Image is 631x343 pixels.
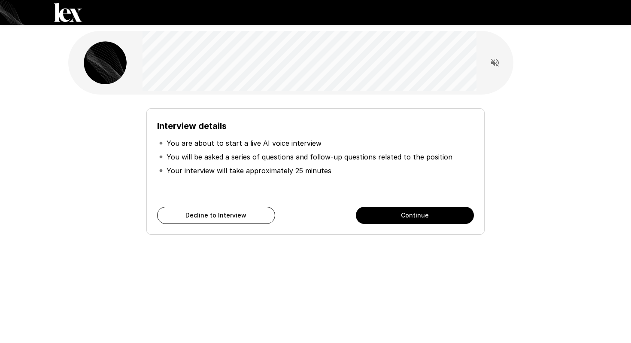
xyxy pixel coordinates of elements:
p: You will be asked a series of questions and follow-up questions related to the position [167,152,452,162]
b: Interview details [157,121,227,131]
button: Continue [356,207,474,224]
p: You are about to start a live AI voice interview [167,138,322,148]
p: Your interview will take approximately 25 minutes [167,165,331,176]
img: lex_avatar2.png [84,41,127,84]
button: Read questions aloud [486,54,504,71]
button: Decline to Interview [157,207,275,224]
